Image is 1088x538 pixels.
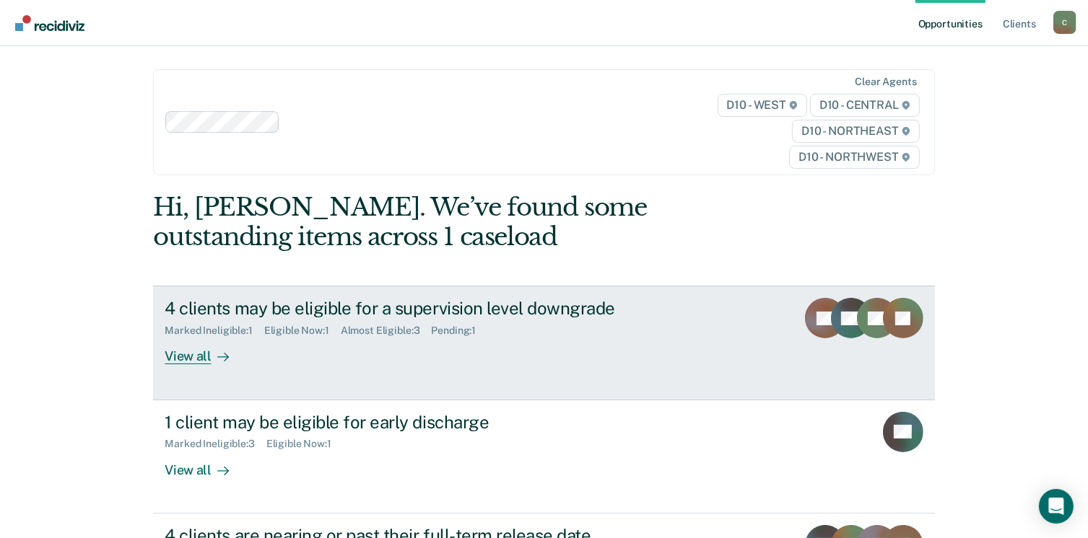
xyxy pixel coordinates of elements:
div: View all [165,337,245,365]
img: Recidiviz [15,15,84,31]
span: D10 - NORTHWEST [789,146,919,169]
div: Open Intercom Messenger [1039,489,1074,524]
button: Profile dropdown button [1053,11,1076,34]
div: C [1053,11,1076,34]
div: View all [165,450,245,478]
a: 4 clients may be eligible for a supervision level downgradeMarked Ineligible:1Eligible Now:1Almos... [153,286,934,400]
div: Pending : 1 [431,325,487,337]
div: 4 clients may be eligible for a supervision level downgrade [165,298,671,319]
div: Marked Ineligible : 1 [165,325,264,337]
span: D10 - CENTRAL [810,94,920,117]
span: D10 - WEST [718,94,807,117]
a: 1 client may be eligible for early dischargeMarked Ineligible:3Eligible Now:1View all [153,400,934,513]
div: 1 client may be eligible for early discharge [165,412,671,433]
div: Clear agents [855,76,916,88]
div: Marked Ineligible : 3 [165,438,266,450]
div: Hi, [PERSON_NAME]. We’ve found some outstanding items across 1 caseload [153,193,778,252]
div: Eligible Now : 1 [266,438,343,450]
span: D10 - NORTHEAST [792,120,919,143]
div: Eligible Now : 1 [264,325,341,337]
div: Almost Eligible : 3 [341,325,432,337]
